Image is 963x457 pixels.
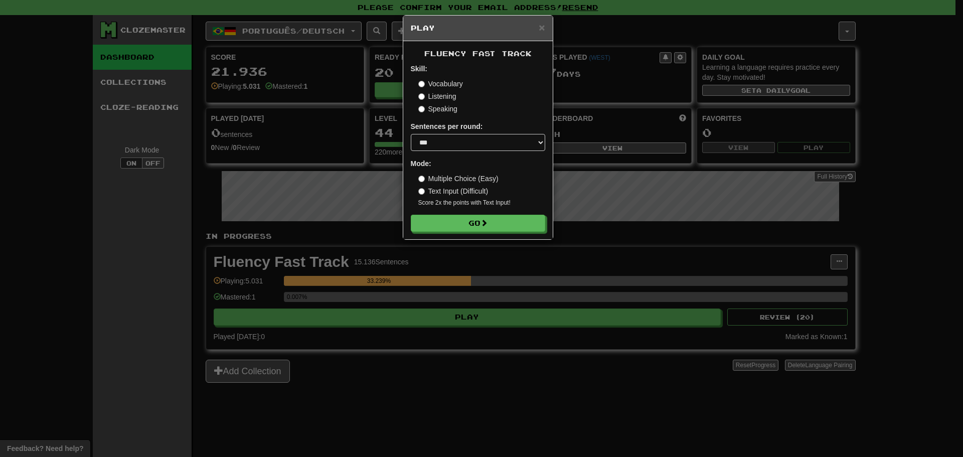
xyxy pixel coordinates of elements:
input: Speaking [418,106,425,112]
input: Vocabulary [418,81,425,87]
h5: Play [411,23,545,33]
button: Close [539,22,545,33]
button: Go [411,215,545,232]
strong: Skill: [411,65,427,73]
span: × [539,22,545,33]
label: Multiple Choice (Easy) [418,174,499,184]
span: Fluency Fast Track [424,49,532,58]
label: Sentences per round: [411,121,483,131]
input: Multiple Choice (Easy) [418,176,425,182]
small: Score 2x the points with Text Input ! [418,199,545,207]
label: Listening [418,91,456,101]
input: Text Input (Difficult) [418,188,425,195]
label: Text Input (Difficult) [418,186,489,196]
label: Vocabulary [418,79,463,89]
input: Listening [418,93,425,100]
label: Speaking [418,104,457,114]
strong: Mode: [411,160,431,168]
